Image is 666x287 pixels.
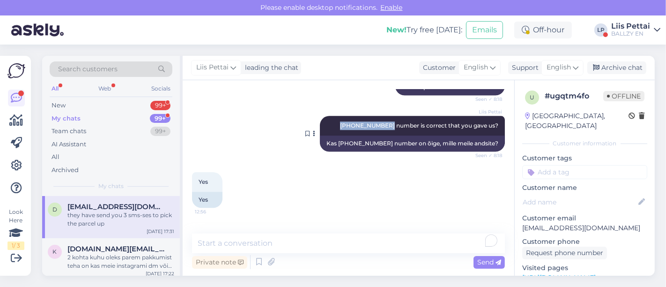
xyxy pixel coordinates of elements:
span: Enable [378,3,406,12]
b: New! [386,25,407,34]
input: Add a tag [522,165,647,179]
div: Yes [192,192,222,208]
a: Liis PettaiBALLZY EN [611,23,660,38]
div: AI Assistant [52,140,86,149]
div: Support [508,63,539,73]
div: Customer information [522,139,647,148]
div: Archive chat [587,61,646,74]
p: Customer email [522,213,647,223]
span: 12:56 [195,208,230,215]
div: # ugqtm4fo [545,91,603,102]
span: Search customers [58,64,118,74]
div: Liis Pettai [611,23,650,30]
div: All [50,83,60,95]
img: Askly Logo [7,63,25,78]
span: [PHONE_NUMBER] number is correct that you gave us? [340,122,498,129]
span: deiviokass@gmail.com [67,203,165,211]
span: English [547,62,571,73]
p: Customer tags [522,153,647,163]
div: Customer [419,63,456,73]
div: Look Here [7,208,24,250]
button: Emails [466,21,503,39]
a: [URL][DOMAIN_NAME] [522,273,596,282]
div: 99+ [150,101,170,110]
span: English [464,62,488,73]
div: they have send you 3 sms-ses to pick the parcel up [67,211,174,228]
div: Try free [DATE]: [386,24,462,36]
input: Add name [523,197,636,207]
div: New [52,101,66,110]
span: k [53,248,57,255]
span: d [52,206,57,213]
div: Team chats [52,127,86,136]
div: 99+ [150,127,170,136]
span: u [530,94,534,101]
div: Socials [149,83,172,95]
p: Visited pages [522,263,647,273]
div: Kas [PHONE_NUMBER] number on õige, mille meile andsite? [320,136,505,151]
span: My chats [98,182,124,190]
div: 1 / 3 [7,242,24,250]
div: Web [97,83,113,95]
div: Request phone number [522,247,607,259]
div: Archived [52,166,79,175]
div: My chats [52,114,81,123]
div: All [52,152,59,162]
span: Liis Pettai [467,108,502,115]
div: Private note [192,256,247,269]
p: Customer name [522,183,647,193]
div: Off-hour [514,22,572,38]
div: [DATE] 17:22 [146,270,174,277]
textarea: To enrich screen reader interactions, please activate Accessibility in Grammarly extension settings [192,234,505,253]
div: [GEOGRAPHIC_DATA], [GEOGRAPHIC_DATA] [525,111,629,131]
span: Yes [199,178,208,185]
span: Offline [603,91,644,101]
p: [EMAIL_ADDRESS][DOMAIN_NAME] [522,223,647,233]
span: keitlin.apple@icloud.com [67,245,165,253]
div: 99+ [150,114,170,123]
span: Liis Pettai [196,62,229,73]
p: Customer phone [522,237,647,247]
span: Seen ✓ 8:18 [467,96,502,103]
span: Send [477,258,501,266]
div: [DATE] 17:31 [147,228,174,235]
div: 2 kohta kuhu oleks parem pakkumist teha on kas meie instagrami dm või [EMAIL_ADDRESS][DOMAIN_NAME... [67,253,174,270]
span: Seen ✓ 8:18 [467,152,502,159]
div: [DATE] [192,224,505,232]
div: LP [594,23,607,37]
div: leading the chat [241,63,298,73]
div: BALLZY EN [611,30,650,38]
